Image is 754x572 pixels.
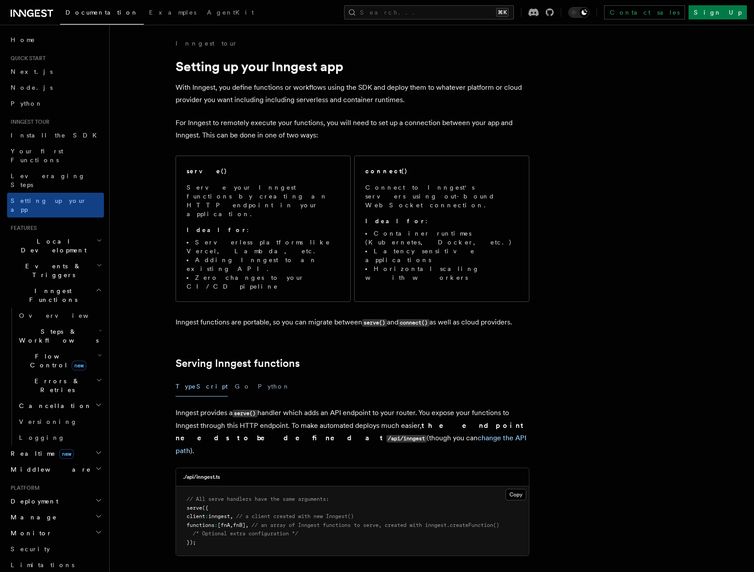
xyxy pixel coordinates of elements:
[7,541,104,557] a: Security
[60,3,144,25] a: Documentation
[187,225,340,234] p: :
[187,496,329,502] span: // All serve handlers have the same arguments:
[236,513,354,519] span: // a client created with new Inngest()
[176,117,529,141] p: For Inngest to remotely execute your functions, you will need to set up a connection between your...
[7,64,104,80] a: Next.js
[365,264,518,282] li: Horizontal scaling with workers
[187,226,247,233] strong: Ideal for
[233,522,245,528] span: fnB]
[11,561,74,568] span: Limitations
[176,407,529,457] p: Inngest provides a handler which adds an API endpoint to your router. You expose your functions t...
[176,58,529,74] h1: Setting up your Inngest app
[7,55,46,62] span: Quick start
[176,357,300,370] a: Serving Inngest functions
[187,513,205,519] span: client
[15,352,97,370] span: Flow Control
[7,118,50,126] span: Inngest tour
[187,167,227,175] h2: serve()
[365,229,518,247] li: Container runtimes (Kubernetes, Docker, etc.)
[15,401,92,410] span: Cancellation
[149,9,196,16] span: Examples
[7,233,104,258] button: Local Development
[65,9,138,16] span: Documentation
[7,32,104,48] a: Home
[193,530,298,537] span: /* Optional extra configuration */
[365,247,518,264] li: Latency sensitive applications
[11,545,50,553] span: Security
[7,509,104,525] button: Manage
[365,167,408,175] h2: connect()
[214,522,218,528] span: :
[7,461,104,477] button: Middleware
[7,237,96,255] span: Local Development
[11,100,43,107] span: Python
[15,377,96,394] span: Errors & Retries
[233,410,257,417] code: serve()
[7,513,57,522] span: Manage
[176,81,529,106] p: With Inngest, you define functions or workflows using the SDK and deploy them to whatever platfor...
[11,68,53,75] span: Next.js
[7,225,37,232] span: Features
[205,513,208,519] span: :
[187,255,340,273] li: Adding Inngest to an existing API.
[604,5,685,19] a: Contact sales
[7,493,104,509] button: Deployment
[19,418,77,425] span: Versioning
[387,435,427,442] code: /api/inngest
[7,127,104,143] a: Install the SDK
[207,9,254,16] span: AgentKit
[187,522,214,528] span: functions
[15,348,104,373] button: Flow Controlnew
[15,430,104,446] a: Logging
[19,434,65,441] span: Logging
[365,217,425,225] strong: Ideal for
[7,308,104,446] div: Inngest Functions
[15,327,99,345] span: Steps & Workflows
[7,525,104,541] button: Monitor
[230,522,233,528] span: ,
[187,183,340,218] p: Serve your Inngest functions by creating an HTTP endpoint in your application.
[365,217,518,225] p: :
[218,522,230,528] span: [fnA
[11,172,85,188] span: Leveraging Steps
[176,39,237,48] a: Inngest tour
[11,132,102,139] span: Install the SDK
[11,197,87,213] span: Setting up your app
[344,5,514,19] button: Search...⌘K
[7,80,104,95] a: Node.js
[176,316,529,329] p: Inngest functions are portable, so you can migrate between and as well as cloud providers.
[187,238,340,255] li: Serverless platforms like Vercel, Lambda, etc.
[183,473,220,480] h3: ./api/inngest.ts
[7,168,104,193] a: Leveraging Steps
[59,449,74,459] span: new
[187,273,340,291] li: Zero changes to your CI/CD pipeline
[15,373,104,398] button: Errors & Retries
[7,95,104,111] a: Python
[568,7,589,18] button: Toggle dark mode
[11,148,63,164] span: Your first Functions
[7,446,104,461] button: Realtimenew
[7,143,104,168] a: Your first Functions
[505,489,526,500] button: Copy
[144,3,202,24] a: Examples
[11,84,53,91] span: Node.js
[689,5,747,19] a: Sign Up
[72,361,86,370] span: new
[7,258,104,283] button: Events & Triggers
[15,414,104,430] a: Versioning
[230,513,233,519] span: ,
[496,8,509,17] kbd: ⌘K
[7,497,58,506] span: Deployment
[176,377,228,397] button: TypeScript
[7,286,96,304] span: Inngest Functions
[235,377,251,397] button: Go
[252,522,499,528] span: // an array of Inngest functions to serve, created with inngest.createFunction()
[245,522,249,528] span: ,
[187,505,202,511] span: serve
[365,183,518,210] p: Connect to Inngest's servers using out-bound WebSocket connection.
[15,308,104,324] a: Overview
[7,529,52,538] span: Monitor
[362,319,387,327] code: serve()
[202,505,208,511] span: ({
[7,465,91,474] span: Middleware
